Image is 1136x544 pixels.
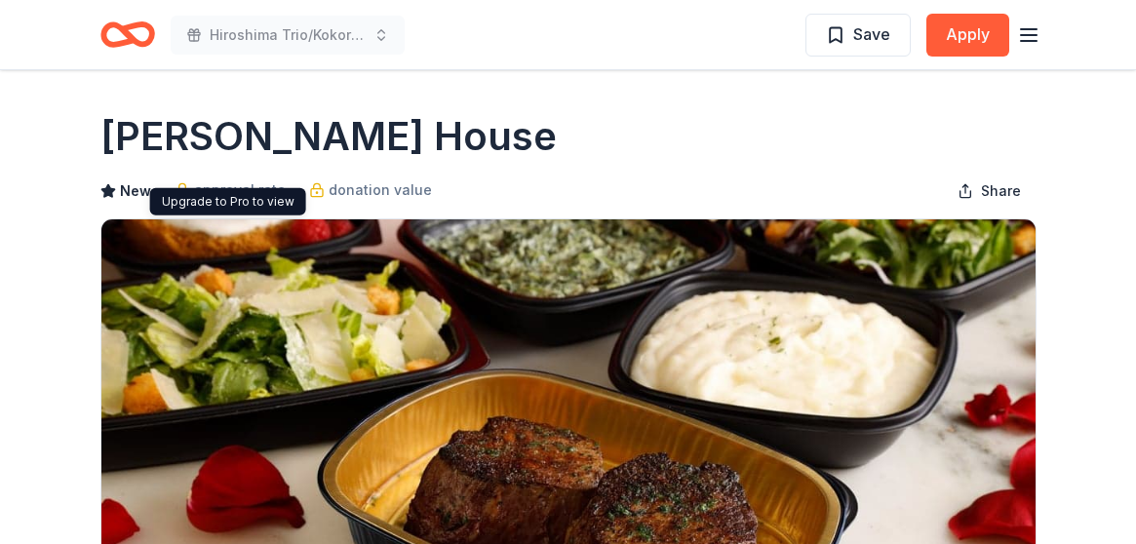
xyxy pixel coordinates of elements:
a: Home [100,12,155,58]
span: Hiroshima Trio/Kokoro Dance [210,23,366,47]
div: Upgrade to Pro to view [150,188,306,215]
span: approval rate [194,178,286,202]
button: Save [805,14,911,57]
span: New [120,179,151,203]
a: approval rate [175,178,286,202]
button: Hiroshima Trio/Kokoro Dance [171,16,405,55]
span: donation value [329,178,432,202]
span: Share [981,179,1021,203]
button: Apply [926,14,1009,57]
span: Save [853,21,890,47]
h1: [PERSON_NAME] House [100,109,557,164]
a: donation value [309,178,432,202]
button: Share [942,172,1037,211]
